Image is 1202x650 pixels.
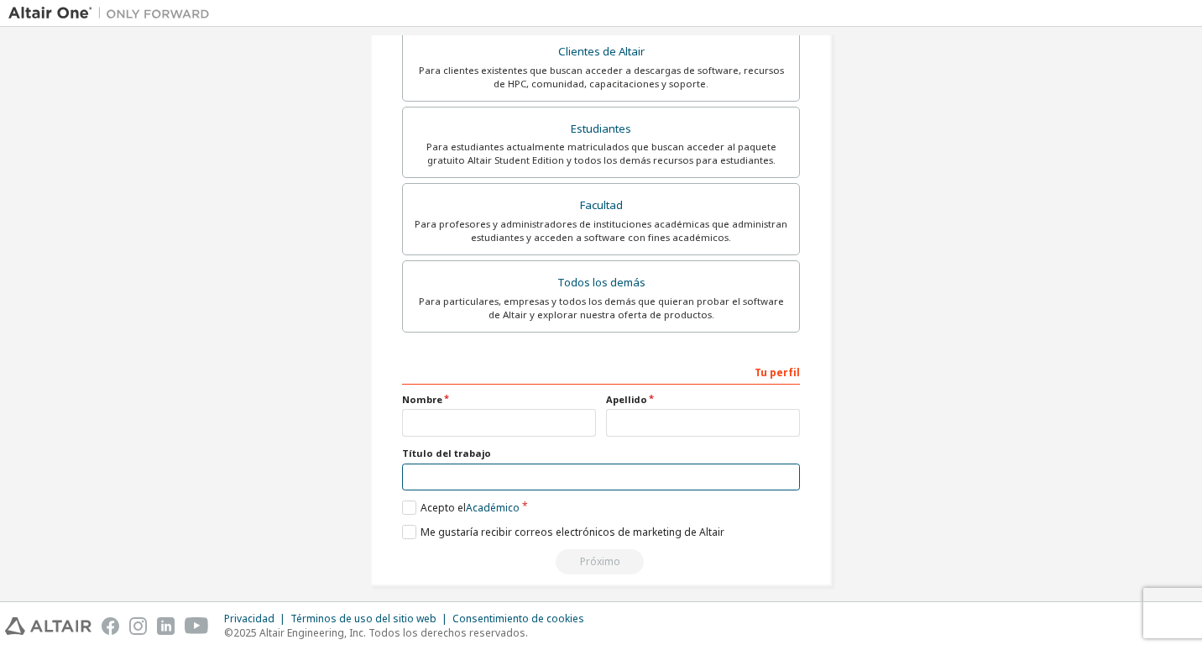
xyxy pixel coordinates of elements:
a: Académico [466,501,520,515]
img: Altair Uno [8,5,218,22]
div: Please wait while checking email ... [402,549,800,574]
img: instagram.svg [129,617,147,635]
label: Nombre [402,393,596,406]
p: © [224,626,594,640]
div: Para clientes existentes que buscan acceder a descargas de software, recursos de HPC, comunidad, ... [413,64,789,91]
font: 2025 Altair Engineering, Inc. Todos los derechos reservados. [233,626,528,640]
img: youtube.svg [185,617,209,635]
label: Apellido [606,393,800,406]
div: Para particulares, empresas y todos los demás que quieran probar el software de Altair y explorar... [413,295,789,322]
div: Para profesores y administradores de instituciones académicas que administran estudiantes y acced... [413,218,789,244]
div: Para estudiantes actualmente matriculados que buscan acceder al paquete gratuito Altair Student E... [413,140,789,167]
label: Me gustaría recibir correos electrónicos de marketing de Altair [402,525,724,539]
img: linkedin.svg [157,617,175,635]
div: Consentimiento de cookies [452,612,594,626]
div: Términos de uso del sitio web [290,612,452,626]
label: Acepto el [402,501,520,515]
div: Privacidad [224,612,290,626]
div: Estudiantes [413,118,789,141]
div: Facultad [413,194,789,218]
div: Clientes de Altair [413,40,789,64]
label: Título del trabajo [402,447,800,460]
div: Tu perfil [402,358,800,385]
img: altair_logo.svg [5,617,91,635]
img: facebook.svg [102,617,119,635]
div: Todos los demás [413,271,789,295]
